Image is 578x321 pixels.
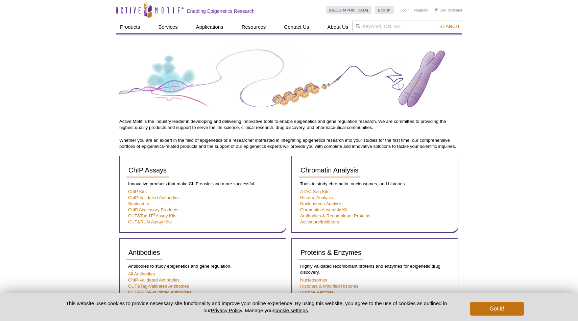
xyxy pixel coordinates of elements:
[326,6,371,14] a: [GEOGRAPHIC_DATA]
[280,21,313,33] a: Contact Us
[300,166,358,174] span: Chromatin Analysis
[435,6,462,14] li: (0 items)
[126,263,279,269] p: Antibodies to study epigenetics and gene regulation.
[298,163,360,178] a: Chromatin Analysis
[411,6,412,14] li: |
[435,8,438,11] img: Your Cart
[153,212,155,216] sup: ®
[128,271,155,276] a: All Antibodies
[187,8,255,14] h2: Enabling Epigenetics Research
[128,166,167,174] span: ChIP Assays
[211,307,242,313] a: Privacy Policy
[298,245,363,260] a: Proteins & Enzymes
[300,189,330,194] a: ATAC-Seq Kits
[300,201,342,206] a: Nucleosome Analysis
[323,21,353,33] a: About Us
[128,219,172,224] a: CUT&RUN Assay Kits
[352,21,462,32] input: Keyword, Cat. No.
[300,284,358,289] a: Histones & Modified Histones
[128,284,189,289] a: CUT&Tag-Validated Antibodies
[128,201,149,206] a: Sonicators
[126,181,279,187] p: Innovative products that make ChIP easier and more successful.
[298,263,451,275] p: Highly validated recombinant proteins and enzymes for epigenetic drug discovery.
[128,207,178,212] a: ChIP Accessory Products
[300,195,333,200] a: Histone Analysis
[300,290,334,295] a: Histone Peptides
[128,277,179,283] a: ChIP-Validated Antibodies
[126,163,169,178] a: ChIP Assays
[437,23,461,29] button: Search
[300,277,327,283] a: Nucleosomes
[128,290,191,295] a: CUT&RUN-Validated Antibodies
[128,195,179,200] a: ChIP-Validated Antibodies
[119,137,459,150] p: Whether you are an expert in the field of epigenetics or a researcher interested in integrating e...
[116,21,144,33] a: Products
[126,245,162,260] a: Antibodies
[298,181,451,187] p: Tools to study chromatin, nucleosomes, and histones.
[300,213,370,218] a: Antibodies & Recombinant Proteins
[439,24,459,29] span: Search
[300,207,347,212] a: Chromatin Assembly Kit
[375,6,394,14] a: English
[119,118,459,131] p: Active Motif is the industry leader in developing and delivering innovative tools to enable epige...
[119,41,459,117] img: Product Guide
[274,307,308,313] button: cookie settings
[470,302,524,316] button: Got it!
[128,249,160,256] span: Antibodies
[300,219,339,224] a: Activators/Inhibitors
[401,8,410,12] a: Login
[54,300,459,314] p: This website uses cookies to provide necessary site functionality and improve your online experie...
[435,8,447,12] a: Cart
[300,249,361,256] span: Proteins & Enzymes
[192,21,227,33] a: Applications
[128,213,176,218] a: CUT&Tag-IT®Assay Kits
[238,21,270,33] a: Resources
[414,8,428,12] a: Register
[128,189,147,194] a: ChIP Kits
[154,21,182,33] a: Services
